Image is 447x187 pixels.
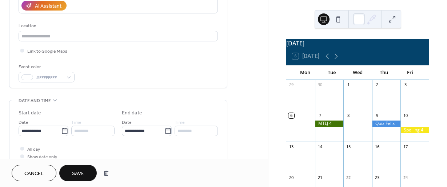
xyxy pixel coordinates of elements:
span: #FFFFFFFF [36,74,63,82]
div: MTLJ 4 [315,121,344,127]
div: Wed [345,65,371,80]
div: Event color [19,63,73,71]
div: 7 [317,113,323,118]
span: All day [27,146,40,153]
div: 14 [317,144,323,149]
div: 8 [346,113,351,118]
div: Tue [319,65,345,80]
div: 23 [374,175,380,180]
span: Date [122,119,132,126]
div: 1 [346,82,351,88]
div: 21 [317,175,323,180]
div: 15 [346,144,351,149]
div: [DATE] [286,39,429,48]
div: End date [122,109,142,117]
div: 13 [288,144,294,149]
button: AI Assistant [21,1,67,11]
div: 29 [288,82,294,88]
span: Time [71,119,81,126]
div: 24 [403,175,408,180]
div: Start date [19,109,41,117]
span: Save [72,170,84,178]
div: 10 [403,113,408,118]
button: Save [59,165,97,181]
div: Dictée 4 [315,152,344,158]
div: 22 [346,175,351,180]
div: Problem Solver 5 [400,121,429,127]
div: AI Assistant [35,3,61,10]
div: 30 [317,82,323,88]
div: 9 [374,113,380,118]
span: Time [175,119,185,126]
span: Date [19,119,28,126]
div: 6 [288,113,294,118]
div: Mon [292,65,318,80]
span: Date and time [19,97,51,105]
div: 20 [288,175,294,180]
div: Quiz Félix [372,121,401,127]
div: 2 [374,82,380,88]
div: Location [19,22,216,30]
div: Thu [371,65,397,80]
span: Show date only [27,153,57,161]
span: Link to Google Maps [27,48,67,55]
div: 3 [403,82,408,88]
span: Cancel [24,170,44,178]
div: 16 [374,144,380,149]
button: Cancel [12,165,56,181]
div: Fri [397,65,423,80]
div: 17 [403,144,408,149]
div: Spelling 4 [400,127,429,133]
